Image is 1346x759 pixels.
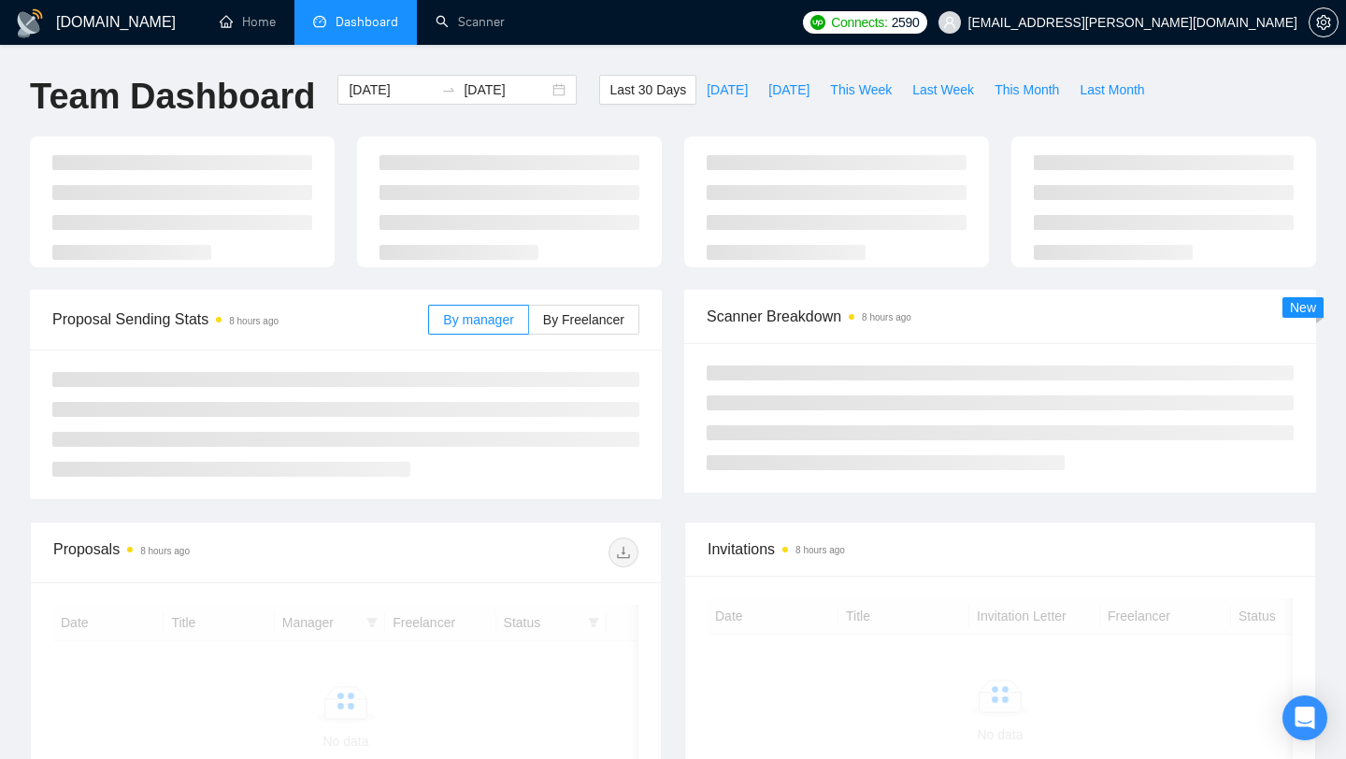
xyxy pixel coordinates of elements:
time: 8 hours ago [862,312,911,322]
div: Open Intercom Messenger [1282,695,1327,740]
a: homeHome [220,14,276,30]
span: New [1290,300,1316,315]
button: Last Month [1069,75,1154,105]
span: Last Week [912,79,974,100]
h1: Team Dashboard [30,75,315,119]
span: 2590 [892,12,920,33]
button: [DATE] [696,75,758,105]
a: searchScanner [436,14,505,30]
span: This Week [830,79,892,100]
button: This Week [820,75,902,105]
div: Proposals [53,537,346,567]
span: to [441,82,456,97]
span: [DATE] [707,79,748,100]
span: setting [1310,15,1338,30]
time: 8 hours ago [140,546,190,556]
span: By Freelancer [543,312,624,327]
input: End date [464,79,549,100]
span: Proposal Sending Stats [52,308,428,331]
span: Dashboard [336,14,398,30]
button: setting [1309,7,1339,37]
span: user [943,16,956,29]
time: 8 hours ago [229,316,279,326]
span: This Month [995,79,1059,100]
span: Scanner Breakdown [707,305,1294,328]
span: Last Month [1080,79,1144,100]
button: Last Week [902,75,984,105]
span: swap-right [441,82,456,97]
span: Connects: [831,12,887,33]
a: setting [1309,15,1339,30]
span: Invitations [708,537,1293,561]
button: This Month [984,75,1069,105]
input: Start date [349,79,434,100]
button: Last 30 Days [599,75,696,105]
img: logo [15,8,45,38]
span: By manager [443,312,513,327]
span: dashboard [313,15,326,28]
span: [DATE] [768,79,809,100]
span: Last 30 Days [609,79,686,100]
time: 8 hours ago [795,545,845,555]
button: [DATE] [758,75,820,105]
img: upwork-logo.png [810,15,825,30]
